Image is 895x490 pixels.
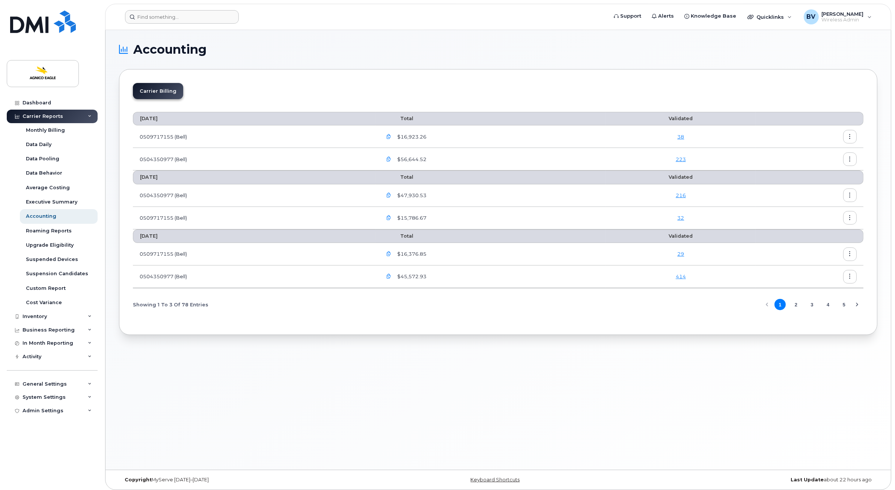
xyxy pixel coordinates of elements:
button: Next Page [851,299,863,310]
button: Page 3 [806,299,818,310]
a: 32 [677,215,684,221]
strong: Last Update [791,477,824,482]
button: Page 4 [823,299,834,310]
span: $47,930.53 [396,192,426,199]
td: 0504350977 (Bell) [133,148,375,170]
span: Total [382,233,413,239]
th: Validated [606,170,756,184]
div: about 22 hours ago [625,477,877,483]
th: Validated [606,112,756,125]
span: $15,786.67 [396,214,426,222]
td: 0509717155 (Bell) [133,207,375,229]
a: Keyboard Shortcuts [470,477,520,482]
th: [DATE] [133,170,375,184]
button: Page 2 [790,299,802,310]
td: 0504350977 (Bell) [133,184,375,207]
a: 216 [676,192,686,198]
strong: Copyright [125,477,152,482]
button: Page 1 [774,299,786,310]
a: 414 [676,273,686,279]
th: [DATE] [133,112,375,125]
td: 0504350977 (Bell) [133,265,375,288]
th: [DATE] [133,229,375,243]
td: 0509717155 (Bell) [133,243,375,265]
a: 29 [677,251,684,257]
span: Total [382,116,413,121]
span: Total [382,174,413,180]
span: $16,376.85 [396,250,426,258]
button: Page 5 [838,299,850,310]
td: 0509717155 (Bell) [133,125,375,148]
span: $16,923.26 [396,133,426,140]
span: $45,572.93 [396,273,426,280]
a: 223 [676,156,686,162]
div: MyServe [DATE]–[DATE] [119,477,372,483]
span: $56,644.52 [396,156,426,163]
th: Validated [606,229,756,243]
a: 38 [677,134,684,140]
span: Showing 1 To 3 Of 78 Entries [133,299,208,310]
span: Accounting [133,44,206,55]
